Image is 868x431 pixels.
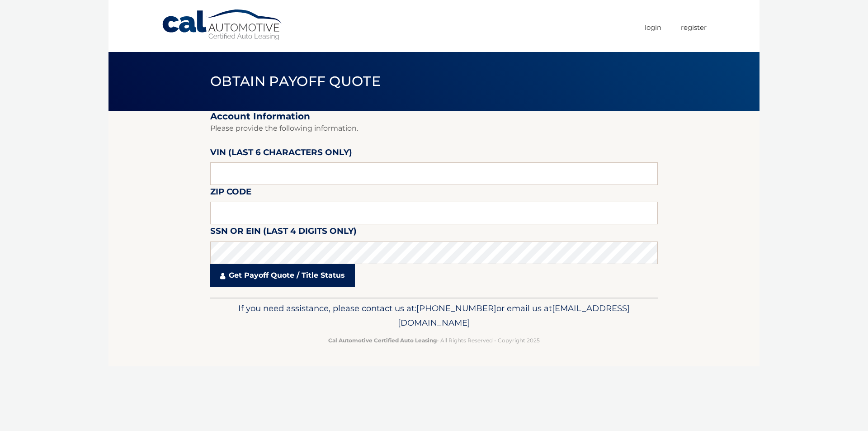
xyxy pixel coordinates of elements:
[210,224,357,241] label: SSN or EIN (last 4 digits only)
[681,20,707,35] a: Register
[328,337,437,344] strong: Cal Automotive Certified Auto Leasing
[216,336,652,345] p: - All Rights Reserved - Copyright 2025
[210,122,658,135] p: Please provide the following information.
[161,9,283,41] a: Cal Automotive
[416,303,496,313] span: [PHONE_NUMBER]
[210,185,251,202] label: Zip Code
[210,146,352,162] label: VIN (last 6 characters only)
[210,264,355,287] a: Get Payoff Quote / Title Status
[210,111,658,122] h2: Account Information
[216,301,652,330] p: If you need assistance, please contact us at: or email us at
[210,73,381,90] span: Obtain Payoff Quote
[645,20,661,35] a: Login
